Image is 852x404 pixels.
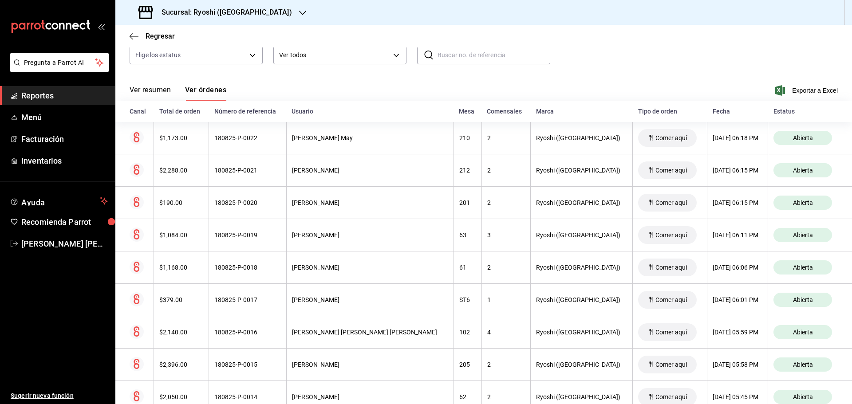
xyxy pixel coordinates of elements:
[487,199,525,206] div: 2
[159,231,203,239] div: $1,084.00
[713,134,762,141] div: [DATE] 06:18 PM
[459,329,476,336] div: 102
[789,296,816,303] span: Abierta
[652,199,690,206] span: Comer aquí
[21,90,108,102] span: Reportes
[146,32,175,40] span: Regresar
[536,264,627,271] div: Ryoshi ([GEOGRAPHIC_DATA])
[789,393,816,400] span: Abierta
[713,296,762,303] div: [DATE] 06:01 PM
[159,134,203,141] div: $1,173.00
[713,264,762,271] div: [DATE] 06:06 PM
[652,329,690,336] span: Comer aquí
[292,167,448,174] div: [PERSON_NAME]
[459,134,476,141] div: 210
[536,393,627,400] div: Ryoshi ([GEOGRAPHIC_DATA])
[159,329,203,336] div: $2,140.00
[159,264,203,271] div: $1,168.00
[21,111,108,123] span: Menú
[536,167,627,174] div: Ryoshi ([GEOGRAPHIC_DATA])
[292,108,448,115] div: Usuario
[21,216,108,228] span: Recomienda Parrot
[789,329,816,336] span: Abierta
[789,264,816,271] span: Abierta
[459,231,476,239] div: 63
[21,155,108,167] span: Inventarios
[487,167,525,174] div: 2
[214,108,281,115] div: Número de referencia
[159,167,203,174] div: $2,288.00
[713,199,762,206] div: [DATE] 06:15 PM
[292,361,448,368] div: [PERSON_NAME]
[292,199,448,206] div: [PERSON_NAME]
[292,296,448,303] div: [PERSON_NAME]
[214,361,281,368] div: 180825-P-0015
[214,199,281,206] div: 180825-P-0020
[652,264,690,271] span: Comer aquí
[154,7,292,18] h3: Sucursal: Ryoshi ([GEOGRAPHIC_DATA])
[459,264,476,271] div: 61
[214,296,281,303] div: 180825-P-0017
[159,393,203,400] div: $2,050.00
[214,231,281,239] div: 180825-P-0019
[459,296,476,303] div: ST6
[487,134,525,141] div: 2
[652,231,690,239] span: Comer aquí
[11,391,108,400] span: Sugerir nueva función
[536,231,627,239] div: Ryoshi ([GEOGRAPHIC_DATA])
[652,296,690,303] span: Comer aquí
[438,46,550,64] input: Buscar no. de referencia
[214,134,281,141] div: 180825-P-0022
[487,361,525,368] div: 2
[713,393,762,400] div: [DATE] 05:45 PM
[652,393,690,400] span: Comer aquí
[713,329,762,336] div: [DATE] 05:59 PM
[459,167,476,174] div: 212
[713,108,763,115] div: Fecha
[159,108,204,115] div: Total de orden
[789,361,816,368] span: Abierta
[638,108,702,115] div: Tipo de orden
[789,199,816,206] span: Abierta
[24,58,95,67] span: Pregunta a Parrot AI
[185,86,226,101] button: Ver órdenes
[214,167,281,174] div: 180825-P-0021
[98,23,105,30] button: open_drawer_menu
[652,361,690,368] span: Comer aquí
[279,51,390,60] span: Ver todos
[536,329,627,336] div: Ryoshi ([GEOGRAPHIC_DATA])
[652,134,690,141] span: Comer aquí
[292,393,448,400] div: [PERSON_NAME]
[536,199,627,206] div: Ryoshi ([GEOGRAPHIC_DATA])
[6,64,109,74] a: Pregunta a Parrot AI
[713,231,762,239] div: [DATE] 06:11 PM
[292,231,448,239] div: [PERSON_NAME]
[487,296,525,303] div: 1
[773,108,838,115] div: Estatus
[459,393,476,400] div: 62
[214,393,281,400] div: 180825-P-0014
[536,361,627,368] div: Ryoshi ([GEOGRAPHIC_DATA])
[487,264,525,271] div: 2
[21,238,108,250] span: [PERSON_NAME] [PERSON_NAME]
[487,393,525,400] div: 2
[487,329,525,336] div: 4
[459,199,476,206] div: 201
[130,86,226,101] div: navigation tabs
[459,108,476,115] div: Mesa
[789,231,816,239] span: Abierta
[777,85,838,96] button: Exportar a Excel
[536,108,627,115] div: Marca
[130,32,175,40] button: Regresar
[135,51,181,59] span: Elige los estatus
[789,134,816,141] span: Abierta
[713,361,762,368] div: [DATE] 05:58 PM
[487,108,525,115] div: Comensales
[487,231,525,239] div: 3
[214,329,281,336] div: 180825-P-0016
[21,196,96,206] span: Ayuda
[536,134,627,141] div: Ryoshi ([GEOGRAPHIC_DATA])
[713,167,762,174] div: [DATE] 06:15 PM
[214,264,281,271] div: 180825-P-0018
